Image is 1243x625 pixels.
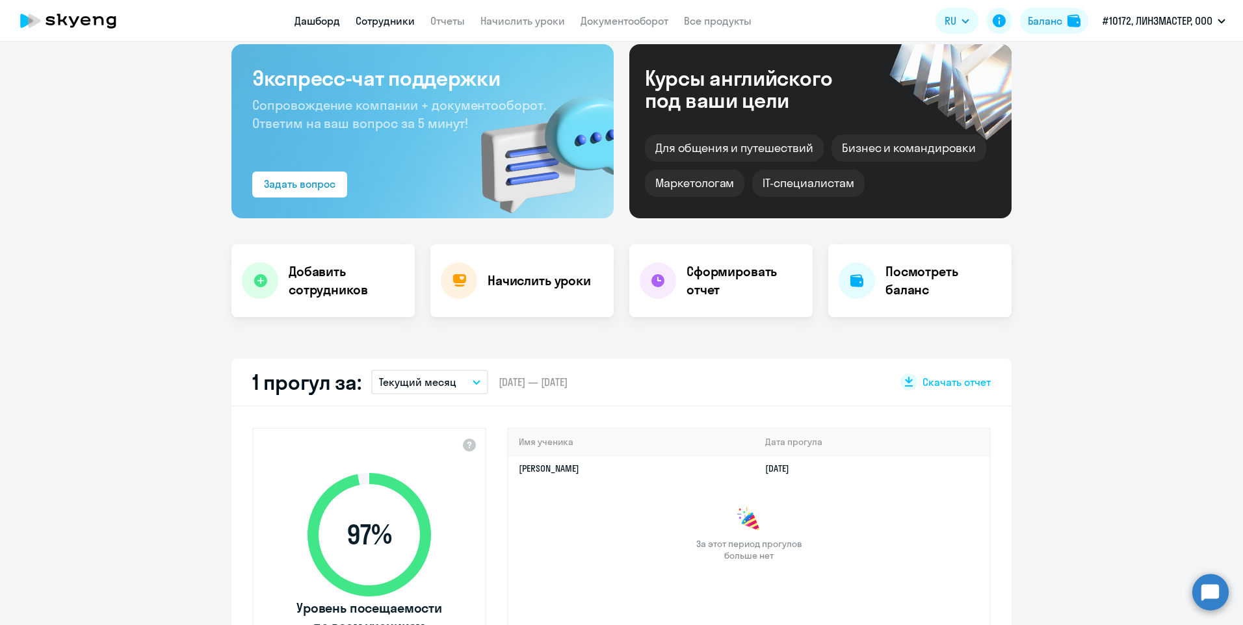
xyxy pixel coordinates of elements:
[684,14,752,27] a: Все продукты
[1028,13,1062,29] div: Баланс
[371,370,488,394] button: Текущий месяц
[736,507,762,533] img: congrats
[1020,8,1088,34] button: Балансbalance
[499,375,568,389] span: [DATE] — [DATE]
[581,14,668,27] a: Документооборот
[645,67,867,111] div: Курсы английского под ваши цели
[430,14,465,27] a: Отчеты
[252,65,593,91] h3: Экспресс-чат поддержки
[1096,5,1232,36] button: #10172, ЛИНЗМАСТЕР, ООО
[508,429,755,455] th: Имя ученика
[765,463,800,474] a: [DATE]
[289,262,404,299] h4: Добавить сотрудников
[936,8,978,34] button: RU
[645,134,824,162] div: Для общения и путешествий
[462,72,614,218] img: bg-img
[752,170,864,197] div: IT-специалистам
[687,262,802,299] h4: Сформировать отчет
[252,172,347,198] button: Задать вопрос
[379,374,456,390] p: Текущий месяц
[885,262,1001,299] h4: Посмотреть баланс
[694,538,804,561] span: За этот период прогулов больше нет
[945,13,956,29] span: RU
[294,519,444,550] span: 97 %
[1067,14,1080,27] img: balance
[480,14,565,27] a: Начислить уроки
[252,369,361,395] h2: 1 прогул за:
[1103,13,1212,29] p: #10172, ЛИНЗМАСТЕР, ООО
[356,14,415,27] a: Сотрудники
[252,97,546,131] span: Сопровождение компании + документооборот. Ответим на ваш вопрос за 5 минут!
[831,134,986,162] div: Бизнес и командировки
[488,272,591,290] h4: Начислить уроки
[922,375,991,389] span: Скачать отчет
[294,14,340,27] a: Дашборд
[519,463,579,474] a: [PERSON_NAME]
[264,176,335,192] div: Задать вопрос
[645,170,744,197] div: Маркетологам
[755,429,989,455] th: Дата прогула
